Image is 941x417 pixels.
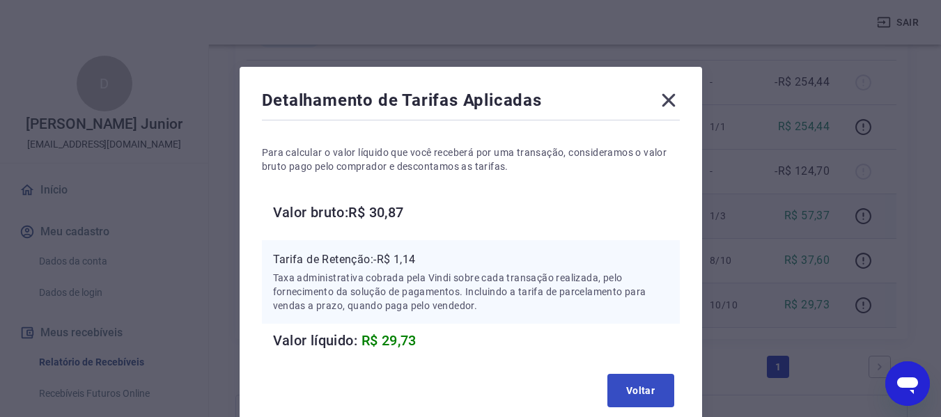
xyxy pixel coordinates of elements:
[273,271,669,313] p: Taxa administrativa cobrada pela Vindi sobre cada transação realizada, pelo fornecimento da soluç...
[262,89,680,117] div: Detalhamento de Tarifas Aplicadas
[361,332,417,349] span: R$ 29,73
[885,361,930,406] iframe: Botão para abrir a janela de mensagens
[273,201,680,223] h6: Valor bruto: R$ 30,87
[273,329,680,352] h6: Valor líquido:
[262,145,680,173] p: Para calcular o valor líquido que você receberá por uma transação, consideramos o valor bruto pag...
[607,374,674,407] button: Voltar
[273,251,669,268] p: Tarifa de Retenção: -R$ 1,14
